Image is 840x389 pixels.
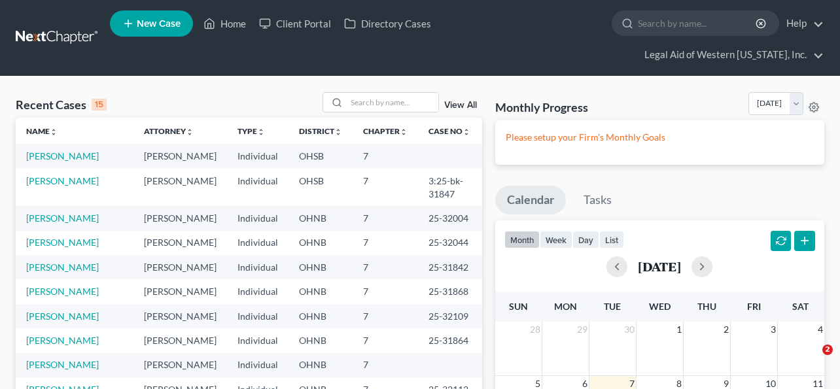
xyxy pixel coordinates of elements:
span: 2 [722,322,730,337]
td: Individual [227,169,289,206]
span: Wed [649,301,671,312]
td: 7 [353,231,418,255]
td: 25-31868 [418,279,481,303]
td: OHNB [289,255,353,279]
span: New Case [137,19,181,29]
td: [PERSON_NAME] [133,169,227,206]
a: Calendar [495,186,566,214]
td: 7 [353,169,418,206]
td: OHNB [289,279,353,303]
td: [PERSON_NAME] [133,279,227,303]
button: day [572,231,599,248]
iframe: Intercom live chat [796,345,827,376]
td: 25-32044 [418,231,481,255]
td: 7 [353,304,418,328]
td: 7 [353,144,418,168]
a: [PERSON_NAME] [26,286,99,297]
td: 7 [353,353,418,377]
a: Districtunfold_more [299,126,342,136]
button: month [504,231,540,248]
td: [PERSON_NAME] [133,255,227,279]
td: Individual [227,328,289,352]
td: 7 [353,255,418,279]
i: unfold_more [186,128,194,136]
a: Nameunfold_more [26,126,58,136]
a: View All [444,101,477,110]
td: 7 [353,206,418,230]
td: [PERSON_NAME] [133,304,227,328]
i: unfold_more [50,128,58,136]
a: Chapterunfold_more [363,126,408,136]
td: [PERSON_NAME] [133,206,227,230]
i: unfold_more [463,128,470,136]
a: Help [780,12,824,35]
span: 4 [816,322,824,337]
a: [PERSON_NAME] [26,311,99,322]
i: unfold_more [334,128,342,136]
td: 25-31864 [418,328,481,352]
span: 1 [675,322,683,337]
span: 2 [822,345,833,355]
td: [PERSON_NAME] [133,231,227,255]
button: list [599,231,624,248]
td: [PERSON_NAME] [133,353,227,377]
td: OHNB [289,328,353,352]
td: OHNB [289,353,353,377]
i: unfold_more [257,128,265,136]
td: Individual [227,353,289,377]
span: 3 [769,322,777,337]
span: 28 [529,322,542,337]
td: OHNB [289,206,353,230]
td: OHSB [289,144,353,168]
td: Individual [227,304,289,328]
a: Tasks [572,186,623,214]
button: week [540,231,572,248]
a: Typeunfold_more [237,126,265,136]
span: Sat [792,301,809,312]
a: [PERSON_NAME] [26,237,99,248]
i: unfold_more [400,128,408,136]
a: Case Nounfold_more [429,126,470,136]
a: [PERSON_NAME] [26,335,99,346]
span: Mon [554,301,577,312]
td: OHNB [289,231,353,255]
td: OHNB [289,304,353,328]
td: Individual [227,279,289,303]
td: 25-32004 [418,206,481,230]
h3: Monthly Progress [495,99,588,115]
a: Home [197,12,253,35]
div: Recent Cases [16,97,107,112]
td: Individual [227,231,289,255]
td: [PERSON_NAME] [133,144,227,168]
td: Individual [227,206,289,230]
td: [PERSON_NAME] [133,328,227,352]
a: Client Portal [253,12,338,35]
a: [PERSON_NAME] [26,150,99,161]
a: [PERSON_NAME] [26,262,99,273]
td: 25-32109 [418,304,481,328]
a: [PERSON_NAME] [26,212,99,224]
a: Legal Aid of Western [US_STATE], Inc. [638,43,824,67]
span: Sun [509,301,528,312]
p: Please setup your Firm's Monthly Goals [506,131,814,144]
a: [PERSON_NAME] [26,359,99,370]
span: 29 [576,322,589,337]
input: Search by name... [347,93,438,112]
td: Individual [227,144,289,168]
span: Thu [697,301,716,312]
a: Attorneyunfold_more [144,126,194,136]
span: Tue [604,301,621,312]
a: [PERSON_NAME] [26,175,99,186]
td: OHSB [289,169,353,206]
span: 30 [623,322,636,337]
td: Individual [227,255,289,279]
td: 7 [353,279,418,303]
h2: [DATE] [638,260,681,273]
td: 7 [353,328,418,352]
span: Fri [747,301,761,312]
a: Directory Cases [338,12,438,35]
td: 25-31842 [418,255,481,279]
td: 3:25-bk-31847 [418,169,481,206]
input: Search by name... [638,11,758,35]
div: 15 [92,99,107,110]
